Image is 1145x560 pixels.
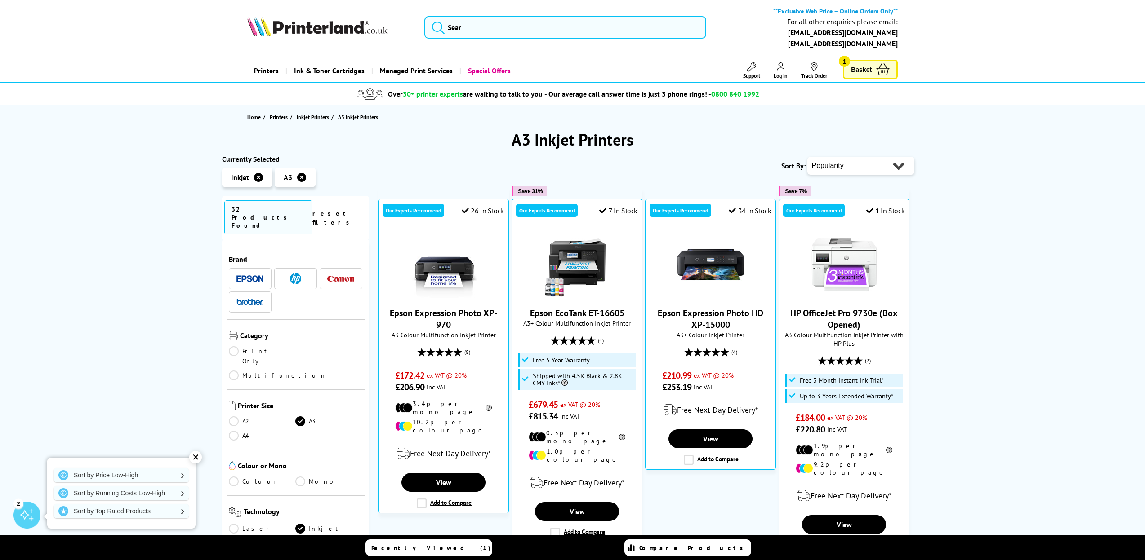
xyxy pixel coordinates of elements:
[371,544,491,552] span: Recently Viewed (1)
[529,447,625,463] li: 1.0p per colour page
[236,299,263,305] img: Brother
[238,401,363,412] span: Printer Size
[294,59,365,82] span: Ink & Toner Cartridges
[796,442,892,458] li: 1.9p per mono page
[743,62,760,79] a: Support
[843,60,898,79] a: Basket 1
[544,231,611,298] img: Epson EcoTank ET-16605
[13,498,23,508] div: 2
[459,59,517,82] a: Special Offers
[560,412,580,420] span: inc VAT
[811,291,878,300] a: HP OfficeJet Pro 9730e (Box Opened)
[535,502,619,521] a: View
[327,276,354,282] img: Canon
[624,539,751,556] a: Compare Products
[229,461,236,470] img: Colour or Mono
[694,383,713,391] span: inc VAT
[783,204,845,217] div: Our Experts Recommend
[827,425,847,433] span: inc VAT
[639,544,748,552] span: Compare Products
[533,372,634,387] span: Shipped with 4.5K Black & 2.8K CMY Inks*
[388,89,543,98] span: Over are waiting to talk to you
[427,383,446,391] span: inc VAT
[517,470,637,495] div: modal_delivery
[297,112,329,122] span: Inkjet Printers
[544,89,759,98] span: - Our average call answer time is just 3 phone rings! -
[285,59,371,82] a: Ink & Toner Cartridges
[395,381,424,393] span: £206.90
[811,231,878,298] img: HP OfficeJet Pro 9730e (Box Opened)
[790,307,898,331] a: HP OfficeJet Pro 9730e (Box Opened)
[410,291,477,300] a: Epson Expression Photo XP-970
[390,307,497,331] a: Epson Expression Photo XP-970
[282,273,309,284] a: HP
[395,418,492,434] li: 10.2p per colour page
[244,507,362,519] span: Technology
[784,331,904,348] span: A3 Colour Multifunction Inkjet Printer with HP Plus
[779,186,811,196] button: Save 7%
[229,370,327,380] a: Multifunction
[424,16,707,39] input: Sear
[229,331,238,340] img: Category
[658,307,763,331] a: Epson Expression Photo HD XP-15000
[529,410,558,422] span: £815.34
[516,204,578,217] div: Our Experts Recommend
[788,39,898,48] a: [EMAIL_ADDRESS][DOMAIN_NAME]
[774,72,788,79] span: Log In
[222,129,923,150] h1: A3 Inkjet Printers
[295,416,362,426] a: A3
[785,188,806,194] span: Save 7%
[560,400,600,409] span: ex VAT @ 20%
[327,273,354,284] a: Canon
[395,400,492,416] li: 3.4p per mono page
[533,357,590,364] span: Free 5 Year Warranty
[851,63,872,75] span: Basket
[54,486,189,500] a: Sort by Running Costs Low-High
[796,423,825,435] span: £220.80
[383,441,504,466] div: modal_delivery
[270,112,288,122] span: Printers
[403,89,463,98] span: 30+ printer experts
[229,431,296,441] a: A4
[295,524,362,534] a: Inkjet
[295,476,362,486] a: Mono
[54,504,189,518] a: Sort by Top Rated Products
[236,296,263,308] a: Brother
[401,473,485,492] a: View
[800,377,884,384] span: Free 3 Month Instant Ink Trial*
[240,331,363,342] span: Category
[662,370,691,381] span: £210.99
[866,206,905,215] div: 1 In Stock
[796,460,892,476] li: 9.2p per colour page
[464,344,470,361] span: (8)
[229,401,236,410] img: Printer Size
[684,455,739,465] label: Add to Compare
[229,524,296,534] a: Laser
[827,413,867,422] span: ex VAT @ 20%
[788,28,898,37] b: [EMAIL_ADDRESS][DOMAIN_NAME]
[229,346,296,366] a: Print Only
[784,483,904,508] div: modal_delivery
[774,62,788,79] a: Log In
[238,461,363,472] span: Colour or Mono
[530,307,624,319] a: Epson EcoTank ET-16605
[54,468,189,482] a: Sort by Price Low-High
[371,59,459,82] a: Managed Print Services
[383,331,504,339] span: A3 Colour Multifunction Inkjet Printer
[229,416,296,426] a: A2
[247,112,263,122] a: Home
[462,206,504,215] div: 26 In Stock
[544,291,611,300] a: Epson EcoTank ET-16605
[224,200,313,234] span: 32 Products Found
[677,231,744,298] img: Epson Expression Photo HD XP-15000
[229,507,242,517] img: Technology
[338,114,378,120] span: A3 Inkjet Printers
[427,371,467,379] span: ex VAT @ 20%
[247,59,285,82] a: Printers
[247,17,413,38] a: Printerland Logo
[650,397,771,423] div: modal_delivery
[517,319,637,327] span: A3+ Colour Multifunction Inkjet Printer
[731,344,737,361] span: (4)
[395,370,424,381] span: £172.42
